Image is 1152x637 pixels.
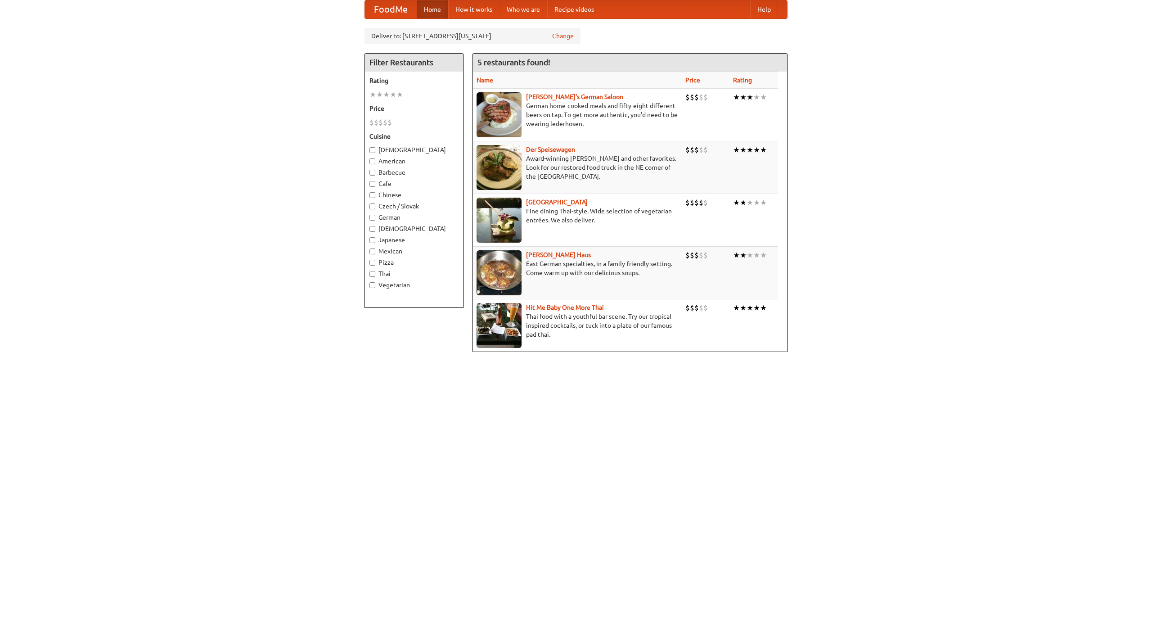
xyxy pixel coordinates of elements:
a: Price [685,77,700,84]
li: $ [694,250,699,260]
img: babythai.jpg [477,303,522,348]
input: Chinese [369,192,375,198]
li: $ [383,117,387,127]
input: [DEMOGRAPHIC_DATA] [369,147,375,153]
li: $ [690,303,694,313]
li: $ [703,198,708,208]
li: ★ [740,92,747,102]
li: ★ [376,90,383,99]
a: Der Speisewagen [526,146,575,153]
li: ★ [760,145,767,155]
li: ★ [369,90,376,99]
label: Chinese [369,190,459,199]
a: Name [477,77,493,84]
input: American [369,158,375,164]
li: $ [694,303,699,313]
li: ★ [760,250,767,260]
li: ★ [753,145,760,155]
li: ★ [753,92,760,102]
li: $ [690,250,694,260]
li: ★ [747,145,753,155]
a: Help [750,0,778,18]
label: American [369,157,459,166]
h5: Rating [369,76,459,85]
p: Award-winning [PERSON_NAME] and other favorites. Look for our restored food truck in the NE corne... [477,154,678,181]
li: $ [699,145,703,155]
li: ★ [396,90,403,99]
li: $ [703,303,708,313]
label: Czech / Slovak [369,202,459,211]
li: $ [387,117,392,127]
input: Barbecue [369,170,375,176]
a: How it works [448,0,499,18]
label: [DEMOGRAPHIC_DATA] [369,224,459,233]
li: $ [685,198,690,208]
label: Thai [369,269,459,278]
input: Japanese [369,237,375,243]
p: German home-cooked meals and fifty-eight different beers on tap. To get more authentic, you'd nee... [477,101,678,128]
li: ★ [760,92,767,102]
li: ★ [740,303,747,313]
a: Who we are [499,0,547,18]
img: esthers.jpg [477,92,522,137]
ng-pluralize: 5 restaurants found! [477,58,550,67]
li: ★ [733,303,740,313]
a: [PERSON_NAME]'s German Saloon [526,93,623,100]
h5: Cuisine [369,132,459,141]
input: Cafe [369,181,375,187]
input: Mexican [369,248,375,254]
li: $ [378,117,383,127]
label: Mexican [369,247,459,256]
input: Czech / Slovak [369,203,375,209]
li: ★ [753,303,760,313]
li: ★ [740,198,747,208]
li: ★ [760,303,767,313]
li: $ [685,303,690,313]
li: ★ [383,90,390,99]
li: ★ [747,303,753,313]
h4: Filter Restaurants [365,54,463,72]
label: Pizza [369,258,459,267]
p: East German specialties, in a family-friendly setting. Come warm up with our delicious soups. [477,259,678,277]
li: $ [685,250,690,260]
div: Deliver to: [STREET_ADDRESS][US_STATE] [364,28,580,44]
li: ★ [753,250,760,260]
a: Rating [733,77,752,84]
li: $ [694,198,699,208]
a: FoodMe [365,0,417,18]
input: Pizza [369,260,375,266]
li: ★ [747,198,753,208]
li: ★ [760,198,767,208]
li: ★ [733,198,740,208]
li: ★ [740,145,747,155]
li: ★ [753,198,760,208]
li: ★ [390,90,396,99]
a: [GEOGRAPHIC_DATA] [526,199,588,206]
a: Home [417,0,448,18]
label: Barbecue [369,168,459,177]
img: kohlhaus.jpg [477,250,522,295]
li: ★ [733,145,740,155]
p: Thai food with a youthful bar scene. Try our tropical inspired cocktails, or tuck into a plate of... [477,312,678,339]
input: Vegetarian [369,282,375,288]
label: [DEMOGRAPHIC_DATA] [369,145,459,154]
li: $ [703,145,708,155]
li: ★ [733,92,740,102]
img: satay.jpg [477,198,522,243]
li: ★ [740,250,747,260]
h5: Price [369,104,459,113]
li: $ [685,92,690,102]
label: Cafe [369,179,459,188]
input: [DEMOGRAPHIC_DATA] [369,226,375,232]
a: Change [552,32,574,41]
li: $ [699,303,703,313]
input: Thai [369,271,375,277]
label: Japanese [369,235,459,244]
li: $ [703,92,708,102]
li: ★ [747,92,753,102]
li: $ [690,92,694,102]
li: $ [694,92,699,102]
li: $ [690,145,694,155]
